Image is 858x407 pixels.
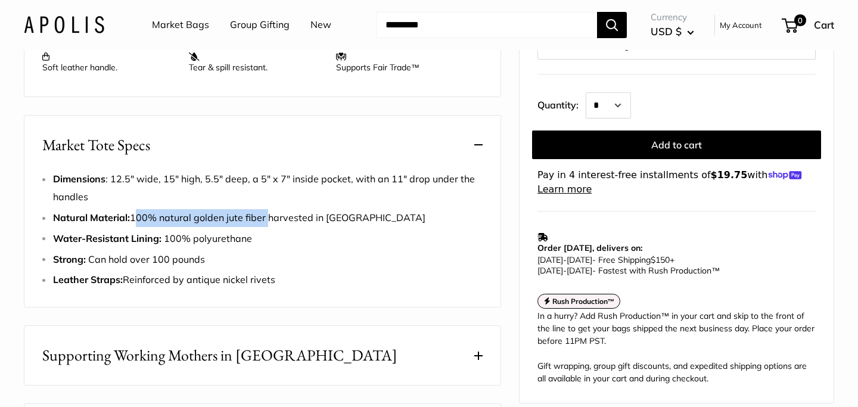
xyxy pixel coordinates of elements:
[53,274,123,285] strong: Leather Straps:
[376,12,597,38] input: Search...
[532,131,821,159] button: Add to cart
[552,297,615,306] strong: Rush Production™
[53,173,475,203] span: : 12.5" wide, 15" high, 5.5" deep, a 5" x 7" inside pocket, with an 11" drop under the handles
[567,265,592,276] span: [DATE]
[597,12,627,38] button: Search
[651,9,694,26] span: Currency
[537,89,586,119] label: Quantity:
[310,16,331,34] a: New
[42,51,177,73] p: Soft leather handle.
[42,344,397,367] span: Supporting Working Mothers in [GEOGRAPHIC_DATA]
[537,265,563,276] span: [DATE]
[53,253,86,265] strong: Strong:
[336,51,471,73] p: Supports Fair Trade™
[537,243,642,253] strong: Order [DATE], delivers on:
[24,16,104,33] img: Apolis
[794,14,806,26] span: 0
[152,16,209,34] a: Market Bags
[567,254,592,265] span: [DATE]
[53,212,130,223] strong: Natural Material:
[42,133,150,157] span: Market Tote Specs
[783,15,834,35] a: 0 Cart
[189,51,324,73] p: Tear & spill resistant.
[53,230,483,248] li: 100% polyurethane
[537,310,816,385] div: In a hurry? Add Rush Production™ in your cart and skip to the front of the line to get your bags ...
[651,254,670,265] span: $150
[53,173,105,185] strong: Dimensions
[230,16,290,34] a: Group Gifting
[53,271,483,289] li: Reinforced by antique nickel rivets
[792,41,807,51] span: $18
[651,22,694,41] button: USD $
[720,18,762,32] a: My Account
[651,25,682,38] span: USD $
[537,254,563,265] span: [DATE]
[814,18,834,31] span: Cart
[53,212,425,223] span: 100% natural golden jute fiber harvested in [GEOGRAPHIC_DATA]
[53,232,164,244] strong: Water-Resistant Lining:
[88,253,205,265] span: Can hold over 100 pounds
[537,254,810,276] p: - Free Shipping +
[537,265,720,276] span: - Fastest with Rush Production™
[563,265,567,276] span: -
[24,326,500,385] button: Supporting Working Mothers in [GEOGRAPHIC_DATA]
[24,116,500,175] button: Market Tote Specs
[563,254,567,265] span: -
